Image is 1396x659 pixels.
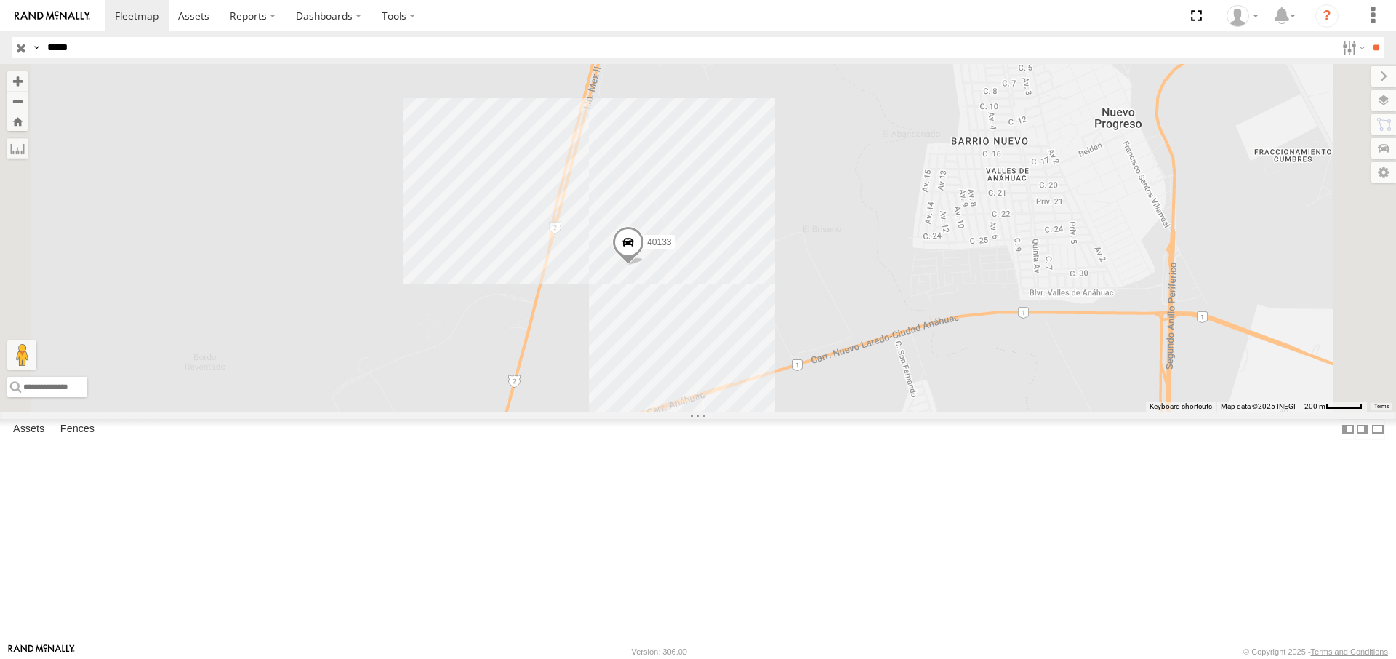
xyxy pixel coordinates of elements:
button: Map Scale: 200 m per 47 pixels [1300,402,1367,412]
span: Map data ©2025 INEGI [1221,402,1296,410]
img: rand-logo.svg [15,11,90,21]
span: 200 m [1304,402,1325,410]
div: Juan Lopez [1221,5,1264,27]
label: Fences [53,420,102,440]
button: Zoom Home [7,111,28,131]
span: 40133 [647,237,671,247]
label: Search Query [31,37,42,58]
button: Zoom in [7,71,28,91]
label: Dock Summary Table to the Right [1355,419,1370,440]
label: Hide Summary Table [1371,419,1385,440]
a: Visit our Website [8,644,75,659]
button: Keyboard shortcuts [1150,402,1212,412]
label: Dock Summary Table to the Left [1341,419,1355,440]
label: Assets [6,420,52,440]
label: Search Filter Options [1336,37,1368,58]
div: © Copyright 2025 - [1243,647,1388,656]
button: Zoom out [7,91,28,111]
a: Terms (opens in new tab) [1374,403,1389,409]
a: Terms and Conditions [1311,647,1388,656]
i: ? [1315,4,1339,28]
button: Drag Pegman onto the map to open Street View [7,340,36,370]
div: Version: 306.00 [632,647,687,656]
label: Map Settings [1371,162,1396,183]
label: Measure [7,138,28,159]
